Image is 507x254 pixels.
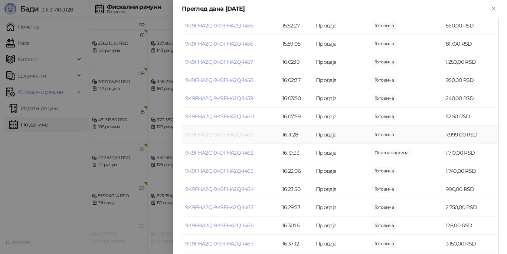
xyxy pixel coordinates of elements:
td: 1.710,00 RSD [443,144,498,162]
span: 1.710,00 [372,149,411,157]
td: 16:02:37 [279,71,313,89]
td: 16:19:33 [279,144,313,162]
span: 52,50 [372,112,397,121]
a: 9K9FHA2Q-9K9FHA2Q-1464 [185,186,253,192]
td: Продаја [313,17,369,35]
td: Продаја [313,108,369,126]
td: 128,00 RSD [443,217,498,235]
span: 560,00 [372,22,397,30]
td: 3.150,00 RSD [443,235,498,253]
div: Преглед дана [DATE] [182,4,489,13]
td: Продаја [313,162,369,180]
td: 16:02:19 [279,53,313,71]
td: 990,00 RSD [443,180,498,198]
a: 9K9FHA2Q-9K9FHA2Q-1461 [185,131,252,138]
td: 950,00 RSD [443,71,498,89]
td: 817,00 RSD [443,35,498,53]
td: 16:03:50 [279,89,313,108]
span: 2.750,00 [372,203,397,211]
td: 16:22:06 [279,162,313,180]
td: Продаја [313,198,369,217]
td: 15:52:27 [279,17,313,35]
td: 240,00 RSD [443,89,498,108]
span: 128,00 [372,221,397,230]
td: 16:11:28 [279,126,313,144]
td: Продаја [313,144,369,162]
a: 9K9FHA2Q-9K9FHA2Q-1456 [185,40,253,47]
td: 16:29:53 [279,198,313,217]
td: 15:59:05 [279,35,313,53]
td: Продаја [313,235,369,253]
td: Продаја [313,71,369,89]
td: 1.749,00 RSD [443,162,498,180]
a: 9K9FHA2Q-9K9FHA2Q-1455 [185,22,253,29]
td: 560,00 RSD [443,17,498,35]
a: 9K9FHA2Q-9K9FHA2Q-1460 [185,113,253,120]
span: 817,00 [372,40,397,48]
td: 1.250,00 RSD [443,53,498,71]
td: 16:23:50 [279,180,313,198]
span: 1.749,00 [372,167,397,175]
td: 16:37:12 [279,235,313,253]
a: 9K9FHA2Q-9K9FHA2Q-1463 [185,168,253,174]
a: 9K9FHA2Q-9K9FHA2Q-1458 [185,77,253,83]
span: 240,00 [372,94,397,102]
a: 9K9FHA2Q-9K9FHA2Q-1466 [185,222,253,229]
a: 9K9FHA2Q-9K9FHA2Q-1465 [185,204,253,211]
a: 9K9FHA2Q-9K9FHA2Q-1462 [185,149,253,156]
span: 950,00 [372,76,397,84]
td: 16:07:59 [279,108,313,126]
td: Продаја [313,35,369,53]
td: 2.750,00 RSD [443,198,498,217]
td: Продаја [313,217,369,235]
td: 7.999,00 RSD [443,126,498,144]
a: 9K9FHA2Q-9K9FHA2Q-1457 [185,59,253,65]
a: 9K9FHA2Q-9K9FHA2Q-1467 [185,240,253,247]
td: Продаја [313,89,369,108]
td: 52,50 RSD [443,108,498,126]
span: 7.999,00 [372,131,397,139]
td: Продаја [313,126,369,144]
span: 3.150,00 [372,240,397,248]
span: 1.250,00 [372,58,397,66]
td: Продаја [313,180,369,198]
td: Продаја [313,53,369,71]
span: 990,00 [372,185,397,193]
button: Close [489,4,498,13]
td: 16:30:16 [279,217,313,235]
a: 9K9FHA2Q-9K9FHA2Q-1459 [185,95,253,102]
